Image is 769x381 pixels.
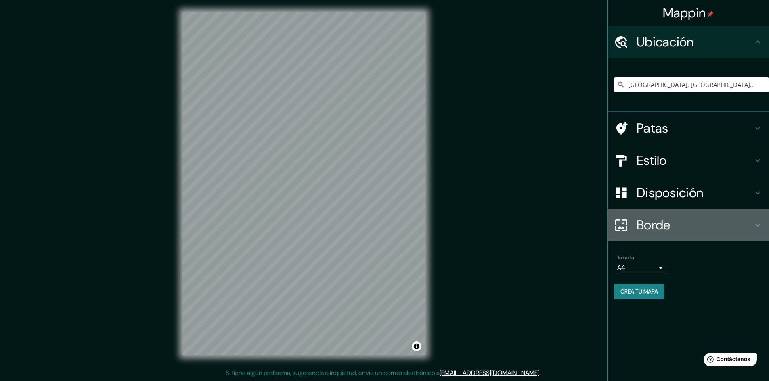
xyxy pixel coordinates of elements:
[697,350,760,372] iframe: Lanzador de widgets de ayuda
[614,284,664,299] button: Crea tu mapa
[637,184,703,201] font: Disposición
[182,12,425,355] canvas: Mapa
[620,288,658,295] font: Crea tu mapa
[663,4,706,21] font: Mappin
[608,26,769,58] div: Ubicación
[608,144,769,177] div: Estilo
[539,369,541,377] font: .
[617,261,666,274] div: A4
[226,369,440,377] font: Si tiene algún problema, sugerencia o inquietud, envíe un correo electrónico a
[440,369,539,377] a: [EMAIL_ADDRESS][DOMAIN_NAME]
[608,209,769,241] div: Borde
[637,120,668,137] font: Patas
[614,77,769,92] input: Elige tu ciudad o zona
[608,177,769,209] div: Disposición
[541,368,542,377] font: .
[412,341,421,351] button: Activar o desactivar atribución
[617,263,625,272] font: A4
[707,11,714,17] img: pin-icon.png
[637,33,694,50] font: Ubicación
[617,254,634,261] font: Tamaño
[637,217,671,233] font: Borde
[637,152,667,169] font: Estilo
[542,368,543,377] font: .
[608,112,769,144] div: Patas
